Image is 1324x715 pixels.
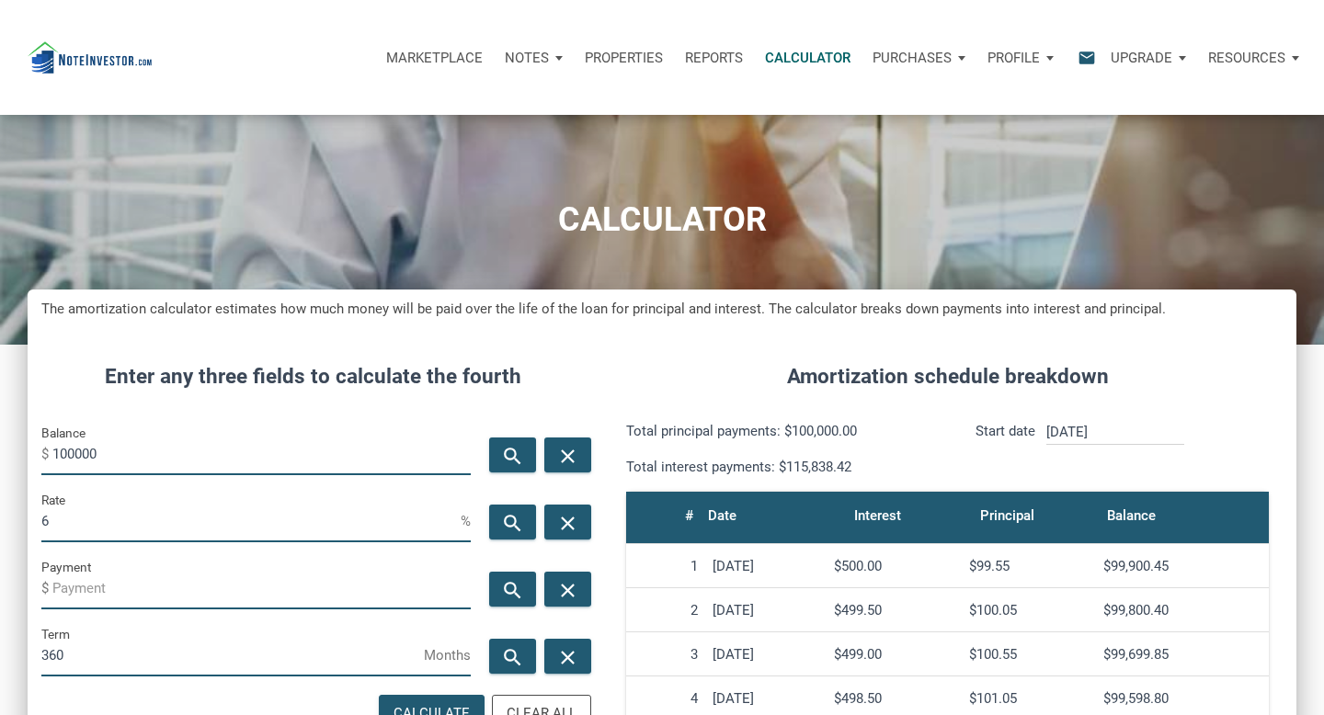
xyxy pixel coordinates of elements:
i: close [556,646,578,669]
label: Rate [41,489,65,511]
div: $100.05 [969,602,1090,619]
i: email [1076,47,1098,68]
div: [DATE] [713,690,819,707]
div: $99.55 [969,558,1090,574]
h4: Amortization schedule breakdown [612,361,1283,392]
button: Marketplace [375,30,494,85]
div: $99,699.85 [1103,646,1261,663]
p: Profile [987,50,1040,66]
p: Total interest payments: $115,838.42 [626,456,934,478]
button: close [544,505,591,539]
span: % [461,506,471,536]
a: Properties [574,30,674,85]
div: $500.00 [834,558,954,574]
p: Total principal payments: $100,000.00 [626,420,934,442]
div: $99,598.80 [1103,690,1261,707]
div: Balance [1107,503,1156,528]
button: Upgrade [1100,30,1197,85]
button: search [489,505,536,539]
div: Interest [854,503,901,528]
div: 1 [633,558,698,574]
button: Notes [494,30,574,85]
span: Months [424,641,471,670]
div: # [685,503,693,528]
input: Term [41,635,424,676]
div: $499.50 [834,602,954,619]
div: $99,800.40 [1103,602,1261,619]
button: close [544,639,591,674]
input: Rate [41,501,461,542]
i: search [502,646,524,669]
i: search [502,512,524,535]
button: Reports [674,30,754,85]
img: NoteUnlimited [28,41,152,74]
button: close [544,572,591,607]
p: Marketplace [386,50,483,66]
h1: CALCULATOR [14,201,1310,239]
div: 2 [633,602,698,619]
div: 3 [633,646,698,663]
h4: Enter any three fields to calculate the fourth [41,361,585,392]
div: [DATE] [713,602,819,619]
span: $ [41,439,52,469]
a: Calculator [754,30,862,85]
div: [DATE] [713,646,819,663]
input: Balance [52,434,471,475]
i: close [556,579,578,602]
button: email [1064,30,1100,85]
button: close [544,437,591,472]
div: $498.50 [834,690,954,707]
div: Date [708,503,736,528]
i: close [556,512,578,535]
p: Resources [1208,50,1285,66]
p: Purchases [873,50,952,66]
label: Payment [41,556,91,578]
div: Principal [980,503,1034,528]
div: 4 [633,690,698,707]
button: Profile [976,30,1065,85]
h5: The amortization calculator estimates how much money will be paid over the life of the loan for p... [41,299,1283,320]
button: search [489,572,536,607]
div: $101.05 [969,690,1090,707]
i: close [556,445,578,468]
i: search [502,445,524,468]
div: $99,900.45 [1103,558,1261,574]
p: Reports [685,50,743,66]
label: Balance [41,422,86,444]
div: $100.55 [969,646,1090,663]
button: search [489,639,536,674]
p: Notes [505,50,549,66]
label: Term [41,623,70,645]
p: Start date [976,420,1035,478]
span: $ [41,573,52,603]
div: [DATE] [713,558,819,574]
button: Resources [1197,30,1310,85]
i: search [502,579,524,602]
p: Upgrade [1111,50,1172,66]
button: search [489,437,536,472]
input: Payment [52,568,471,609]
button: Purchases [862,30,976,85]
div: $499.00 [834,646,954,663]
p: Calculator [765,50,850,66]
p: Properties [585,50,663,66]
